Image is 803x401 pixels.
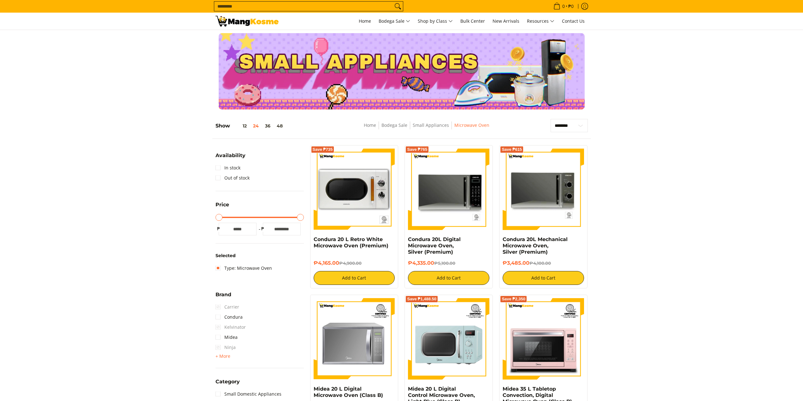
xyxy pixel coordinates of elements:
a: Condura 20L Mechanical Microwave Oven, Silver (Premium) [503,236,568,255]
span: Bodega Sale [379,17,410,25]
a: Midea 20 L Digital Microwave Oven (Class B) [314,386,383,398]
h6: ₱3,485.00 [503,260,584,266]
summary: Open [216,379,240,389]
del: ₱5,100.00 [434,261,455,266]
img: condura-vintage-style-20-liter-micowave-oven-with-icc-sticker-class-a-full-front-view-mang-kosme [314,149,395,230]
span: 0 [561,4,566,9]
img: Small Appliances l Mang Kosme: Home Appliances Warehouse Sale Microwave Oven [216,16,279,27]
button: 48 [274,123,286,128]
a: Condura [216,312,243,322]
span: New Arrivals [493,18,519,24]
button: 24 [250,123,262,128]
a: Shop by Class [415,13,456,30]
span: • [552,3,576,10]
a: Small Appliances [413,122,449,128]
img: 20-liter-digital-microwave-oven-silver-full-front-view-mang-kosme [408,149,489,230]
span: Home [359,18,371,24]
span: Brand [216,292,231,297]
a: Midea [216,332,238,342]
span: Resources [527,17,554,25]
a: Condura 20 L Retro White Microwave Oven (Premium) [314,236,388,249]
a: Contact Us [559,13,588,30]
a: Resources [524,13,558,30]
summary: Open [216,153,245,163]
span: Shop by Class [418,17,453,25]
span: + More [216,354,230,359]
summary: Open [216,292,231,302]
h5: Show [216,123,286,129]
a: In stock [216,163,240,173]
span: Kelvinator [216,322,246,332]
span: ₱ [216,226,222,232]
a: New Arrivals [489,13,523,30]
span: Save ₱765 [407,148,427,151]
img: Condura 20L Mechanical Microwave Oven, Silver (Premium) [503,149,584,230]
span: Carrier [216,302,239,312]
span: Price [216,202,229,207]
img: Midea 35 L Tabletop Convection, Digital Microwave Oven (Class B) [503,298,584,380]
a: Home [356,13,374,30]
span: Microwave Oven [454,121,489,129]
a: Bulk Center [457,13,488,30]
h6: ₱4,335.00 [408,260,489,266]
summary: Open [216,352,230,360]
a: Type: Microwave Oven [216,263,272,273]
a: Out of stock [216,173,250,183]
span: ₱ [260,226,266,232]
span: Availability [216,153,245,158]
span: Bulk Center [460,18,485,24]
span: Category [216,379,240,384]
nav: Main Menu [285,13,588,30]
del: ₱4,100.00 [529,261,551,266]
a: Bodega Sale [381,122,407,128]
span: Save ₱735 [313,148,333,151]
h6: Selected [216,253,304,259]
span: Save ₱1,488.50 [407,297,436,301]
a: Condura 20L Digital Microwave Oven, Silver (Premium) [408,236,461,255]
button: 36 [262,123,274,128]
a: Home [364,122,376,128]
span: Ninja [216,342,236,352]
span: Save ₱615 [502,148,522,151]
summary: Open [216,202,229,212]
a: Small Domestic Appliances [216,389,281,399]
h6: ₱4,165.00 [314,260,395,266]
button: Add to Cart [408,271,489,285]
button: Add to Cart [314,271,395,285]
button: Search [393,2,403,11]
button: Add to Cart [503,271,584,285]
img: Midea 20 L Digital Microwave Oven (Class B) [314,298,395,380]
nav: Breadcrumbs [322,121,531,136]
del: ₱4,900.00 [339,261,362,266]
span: ₱0 [567,4,575,9]
img: Midea 20 L Digital Control Microwave Oven, Light Blue (Class B) [408,298,489,380]
span: Contact Us [562,18,585,24]
a: Bodega Sale [375,13,413,30]
span: Save ₱2,350 [502,297,525,301]
button: 12 [230,123,250,128]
